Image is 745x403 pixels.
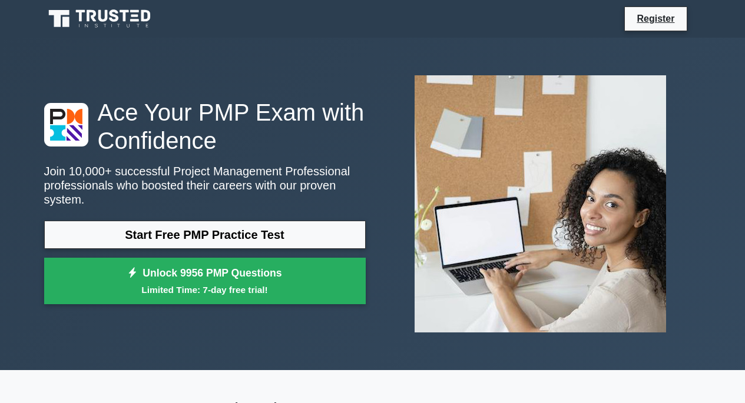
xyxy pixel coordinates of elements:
[44,258,366,305] a: Unlock 9956 PMP QuestionsLimited Time: 7-day free trial!
[630,11,681,26] a: Register
[44,221,366,249] a: Start Free PMP Practice Test
[44,98,366,155] h1: Ace Your PMP Exam with Confidence
[44,164,366,207] p: Join 10,000+ successful Project Management Professional professionals who boosted their careers w...
[59,283,351,297] small: Limited Time: 7-day free trial!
